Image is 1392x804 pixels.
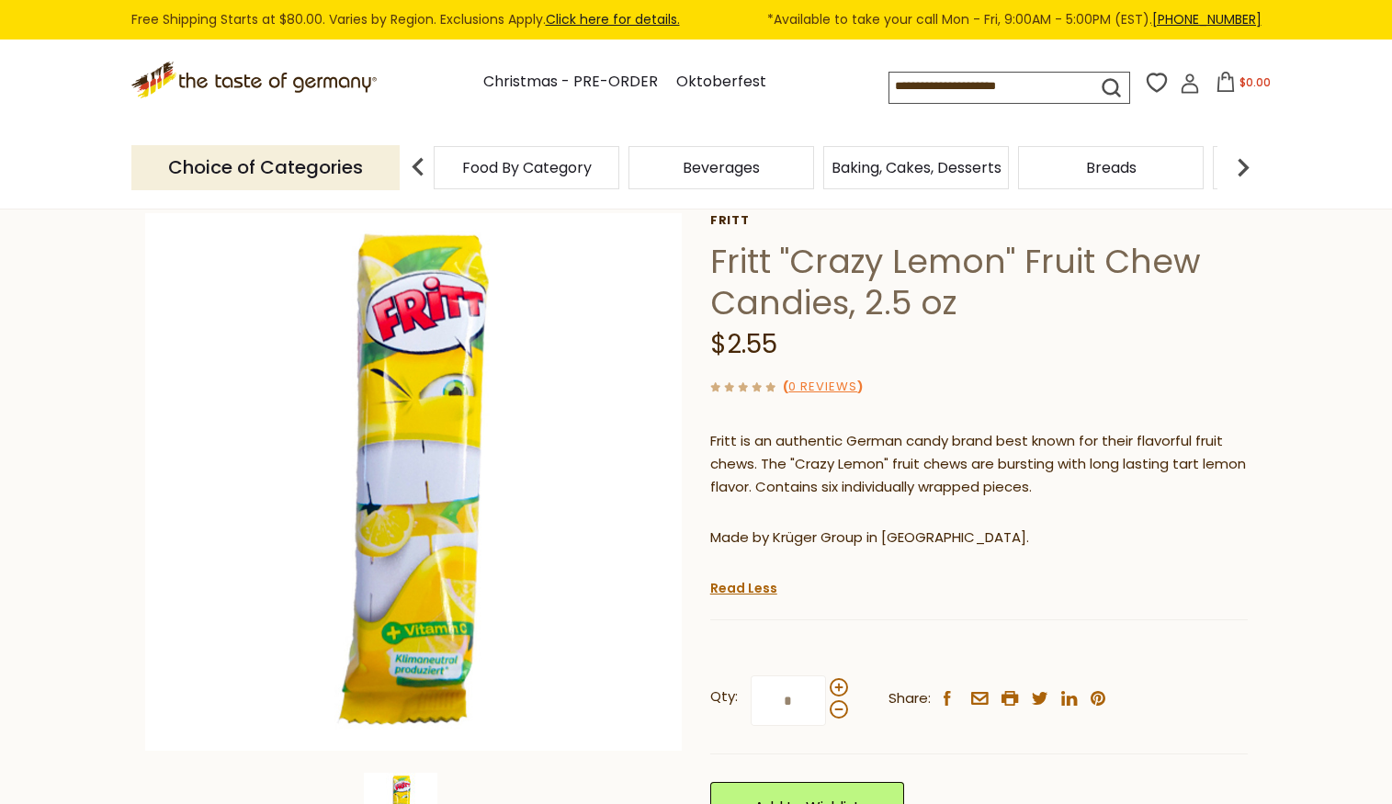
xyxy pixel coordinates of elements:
[710,241,1248,323] h1: Fritt "Crazy Lemon" Fruit Chew Candies, 2.5 oz
[400,149,436,186] img: previous arrow
[1152,10,1262,28] a: [PHONE_NUMBER]
[1086,161,1137,175] a: Breads
[1204,72,1282,99] button: $0.00
[783,378,863,395] span: ( )
[710,579,777,597] a: Read Less
[546,10,680,28] a: Click here for details.
[888,687,931,710] span: Share:
[832,161,1002,175] a: Baking, Cakes, Desserts
[710,326,777,362] span: $2.55
[710,430,1248,499] p: Fritt is an authentic German candy brand best known for their flavorful fruit chews. The "Crazy L...
[131,9,1262,30] div: Free Shipping Starts at $80.00. Varies by Region. Exclusions Apply.
[751,675,826,726] input: Qty:
[676,70,766,95] a: Oktoberfest
[1239,74,1271,90] span: $0.00
[483,70,658,95] a: Christmas - PRE-ORDER
[1225,149,1262,186] img: next arrow
[462,161,592,175] a: Food By Category
[131,145,400,190] p: Choice of Categories
[710,685,738,708] strong: Qty:
[788,378,857,397] a: 0 Reviews
[683,161,760,175] a: Beverages
[767,9,1262,30] span: *Available to take your call Mon - Fri, 9:00AM - 5:00PM (EST).
[710,213,1248,228] a: Fritt
[145,213,683,751] img: Fritt Crazy Lemon Fruit Chews
[710,527,1248,549] p: Made by Krüger Group in [GEOGRAPHIC_DATA].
